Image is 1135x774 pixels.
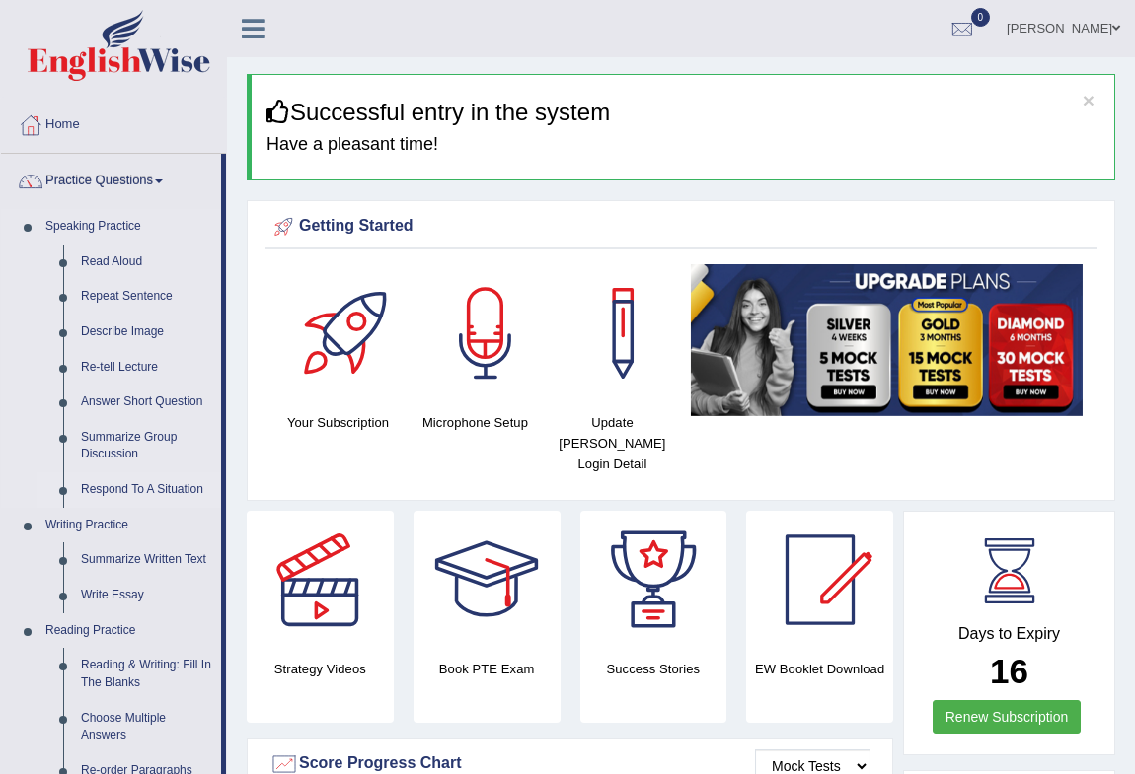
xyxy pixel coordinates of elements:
[72,385,221,420] a: Answer Short Question
[72,420,221,472] a: Summarize Group Discussion
[1,154,221,203] a: Practice Questions
[247,659,394,679] h4: Strategy Videos
[72,578,221,613] a: Write Essay
[37,209,221,245] a: Speaking Practice
[266,100,1099,125] h3: Successful entry in the system
[72,315,221,350] a: Describe Image
[691,264,1083,416] img: small5.jpg
[72,648,221,700] a: Reading & Writing: Fill In The Blanks
[416,412,534,433] h4: Microphone Setup
[72,245,221,280] a: Read Aloud
[554,412,671,474] h4: Update [PERSON_NAME] Login Detail
[37,508,221,543] a: Writing Practice
[266,135,1099,155] h4: Have a pleasant time!
[933,700,1082,734] a: Renew Subscription
[926,625,1093,643] h4: Days to Expiry
[72,350,221,386] a: Re-tell Lecture
[279,412,397,433] h4: Your Subscription
[269,212,1093,242] div: Getting Started
[72,279,221,315] a: Repeat Sentence
[1083,90,1095,110] button: ×
[1,98,226,147] a: Home
[37,613,221,649] a: Reading Practice
[746,659,893,679] h4: EW Booklet Download
[72,701,221,753] a: Choose Multiple Answers
[990,652,1028,690] b: 16
[414,659,561,679] h4: Book PTE Exam
[72,472,221,508] a: Respond To A Situation
[971,8,991,27] span: 0
[580,659,727,679] h4: Success Stories
[72,542,221,578] a: Summarize Written Text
